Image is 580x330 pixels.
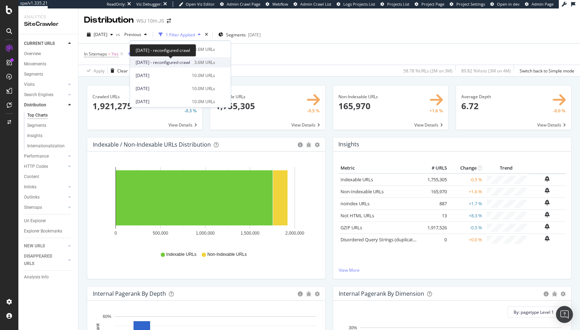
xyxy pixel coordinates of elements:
[122,31,141,37] span: Previous
[514,309,554,315] span: By: pagetype Level 1
[341,212,374,219] a: Not HTML URLs
[24,71,73,78] a: Segments
[24,173,39,181] div: Content
[24,273,73,281] a: Analysis Info
[153,231,168,236] text: 500,000
[266,1,288,7] a: Webflow
[125,50,153,58] button: Add Filter
[114,231,117,236] text: 0
[449,234,484,246] td: +0.0 %
[24,14,72,20] div: Analytics
[298,291,303,296] div: circle-info
[24,50,41,58] div: Overview
[294,1,331,7] a: Admin Crawl List
[93,163,317,245] div: A chart.
[179,1,215,7] a: Open Viz Editor
[117,68,128,74] div: Clear
[24,194,66,201] a: Outlinks
[420,198,449,210] td: 887
[449,163,484,173] th: Change
[449,173,484,186] td: -0.5 %
[24,253,66,267] a: DISAPPEARED URLS
[136,99,188,105] div: [DATE]
[166,252,196,258] span: Indexable URLs
[84,14,134,26] div: Distribution
[306,291,311,296] div: bug
[24,242,66,250] a: NEW URLS
[24,228,62,235] div: Explorer Bookmarks
[24,91,66,99] a: Search Engines
[24,40,66,47] a: CURRENT URLS
[420,173,449,186] td: 1,755,305
[24,242,45,250] div: NEW URLS
[545,236,550,241] div: bell-plus
[84,29,116,40] button: [DATE]
[122,29,150,40] button: Previous
[272,1,288,7] span: Webflow
[24,163,48,170] div: HTTP Codes
[103,314,111,319] text: 60%
[520,68,574,74] div: Switch back to Simple mode
[192,86,215,92] div: 10.0M URLs
[556,306,573,323] div: Open Intercom Messenger
[24,50,73,58] a: Overview
[449,222,484,234] td: -0.5 %
[24,217,73,225] a: Url Explorer
[27,142,65,150] div: Internationalization
[203,31,209,38] div: times
[545,188,550,193] div: bell-plus
[517,65,574,76] button: Switch back to Simple mode
[24,40,55,47] div: CURRENT URLS
[27,132,42,140] div: Insights
[94,68,105,74] div: Apply
[24,183,66,191] a: Inlinks
[298,142,303,147] div: circle-info
[343,1,375,7] span: Logs Projects List
[24,228,73,235] a: Explorer Bookmarks
[484,163,528,173] th: Trend
[337,1,375,7] a: Logs Projects List
[27,112,48,119] div: Top Charts
[136,59,190,66] span: [DATE] - reconfigured crawl
[136,1,162,7] div: Viz Debugger:
[116,31,122,37] span: vs
[315,291,320,296] div: gear
[192,99,215,105] div: 10.0M URLs
[27,122,73,129] a: Segments
[24,81,66,88] a: Visits
[339,163,420,173] th: Metric
[490,1,520,7] a: Open in dev
[545,176,550,182] div: bell-plus
[24,163,66,170] a: HTTP Codes
[508,306,566,318] button: By: pagetype Level 1
[215,29,264,40] button: Segments[DATE]
[166,32,195,38] div: 1 Filter Applied
[27,142,73,150] a: Internationalization
[136,86,188,92] div: [DATE]
[421,1,444,7] span: Project Page
[248,32,261,38] div: [DATE]
[532,1,554,7] span: Admin Page
[24,204,42,211] div: Sitemaps
[24,173,73,181] a: Content
[94,31,107,37] span: 2025 Aug. 9th
[420,185,449,198] td: 165,970
[525,1,554,7] a: Admin Page
[130,44,196,57] div: [DATE] - reconfigured crawl
[461,68,511,74] div: 89.82 % Visits ( 3M on 4M )
[561,291,566,296] div: gear
[339,267,566,273] a: View More
[24,217,46,225] div: Url Explorer
[227,1,260,7] span: Admin Crawl Page
[450,1,485,7] a: Project Settings
[24,153,66,160] a: Performance
[84,65,105,76] button: Apply
[341,200,369,207] a: noindex URLs
[415,1,444,7] a: Project Page
[207,252,247,258] span: Non-Indexable URLs
[339,290,424,297] div: Internal Pagerank By Dimension
[24,81,35,88] div: Visits
[112,49,119,59] span: Yes
[420,210,449,222] td: 13
[24,101,46,109] div: Distribution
